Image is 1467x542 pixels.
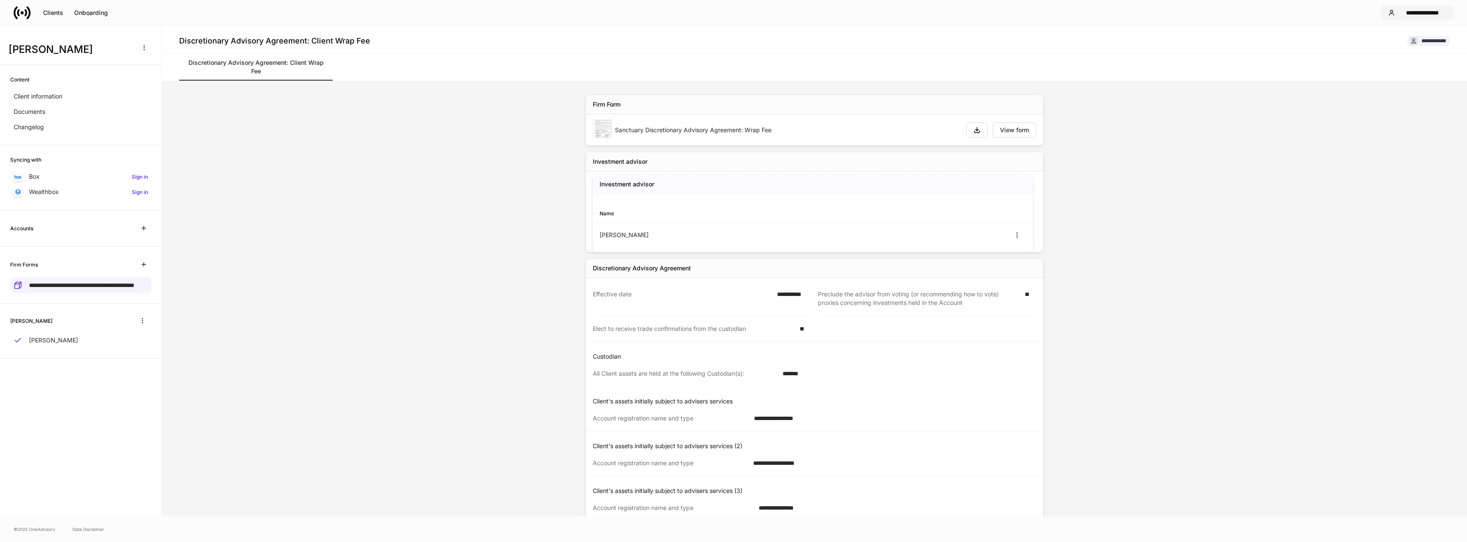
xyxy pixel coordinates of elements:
h3: [PERSON_NAME] [9,43,132,56]
div: Onboarding [74,10,108,16]
div: Account registration name and type [593,414,749,423]
a: Client information [10,89,151,104]
a: Documents [10,104,151,119]
p: Wealthbox [29,188,59,196]
p: Box [29,172,40,181]
button: Clients [38,6,69,20]
div: Sanctuary Discretionary Advisory Agreement: Wrap Fee [615,126,960,134]
a: Discretionary Advisory Agreement: Client Wrap Fee [179,53,333,81]
a: Changelog [10,119,151,135]
a: WealthboxSign in [10,184,151,200]
p: Client's assets initially subject to advisers services (3) [593,487,1040,495]
h6: Content [10,75,29,84]
p: Client information [14,92,62,101]
p: Documents [14,107,45,116]
span: © 2025 OneAdvisory [14,526,55,533]
a: Data Disclaimer [72,526,104,533]
h5: Investment advisor [600,180,654,188]
button: View form [993,122,1036,138]
h6: Accounts [10,224,33,232]
div: Clients [43,10,63,16]
img: oYqM9ojoZLfzCHUefNbBcWHcyDPbQKagtYciMC8pFl3iZXy3dU33Uwy+706y+0q2uJ1ghNQf2OIHrSh50tUd9HaB5oMc62p0G... [14,175,21,179]
div: Name [600,209,813,217]
div: Preclude the advisor from voting (or recommending how to vote) proxies concerning investments hel... [818,290,1020,307]
div: View form [1000,127,1029,133]
div: Account registration name and type [593,504,754,512]
h6: Sign in [132,188,148,196]
p: Client's assets initially subject to advisers services (2) [593,442,1040,450]
div: Elect to receive trade confirmations from the custodian [593,325,794,333]
p: Changelog [14,123,44,131]
div: Effective date [593,290,772,307]
div: Investment advisor [593,157,647,166]
div: All Client assets are held at the following Custodian(s): [593,369,777,378]
h6: Firm Forms [10,261,38,269]
a: [PERSON_NAME] [10,333,151,348]
h6: [PERSON_NAME] [10,317,52,325]
a: BoxSign in [10,169,151,184]
div: [PERSON_NAME] [600,231,813,239]
div: Discretionary Advisory Agreement [593,264,691,272]
h6: Syncing with [10,156,41,164]
button: Onboarding [69,6,113,20]
div: Firm Form [593,100,620,109]
h6: Sign in [132,173,148,181]
p: Client's assets initially subject to advisers services [593,397,1040,406]
div: Account registration name and type [593,459,748,467]
p: [PERSON_NAME] [29,336,78,345]
h4: Discretionary Advisory Agreement: Client Wrap Fee [179,36,370,46]
p: Custodian [593,352,1040,361]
